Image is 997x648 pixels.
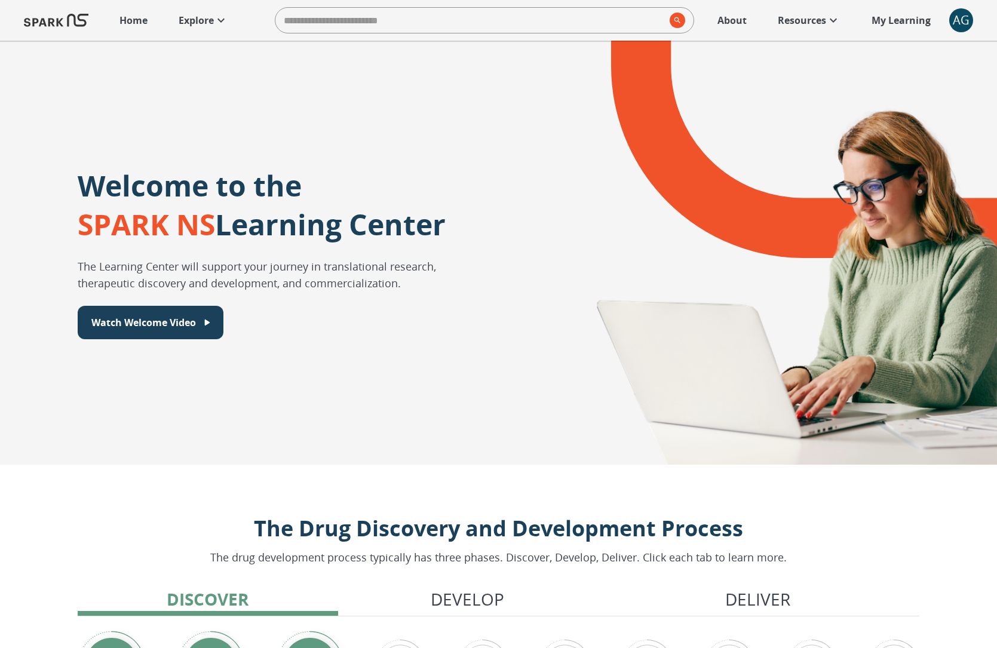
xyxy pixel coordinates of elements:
[24,6,88,35] img: Logo of SPARK at Stanford
[872,13,931,27] p: My Learning
[949,8,973,32] div: AG
[210,549,787,566] p: The drug development process typically has three phases. Discover, Develop, Deliver. Click each t...
[78,258,486,291] p: The Learning Center will support your journey in translational research, therapeutic discovery an...
[725,586,790,612] p: Deliver
[711,7,753,33] a: About
[78,166,446,244] p: Welcome to the Learning Center
[717,13,747,27] p: About
[179,13,214,27] p: Explore
[78,205,215,244] span: SPARK NS
[431,586,504,612] p: Develop
[78,306,223,339] button: Watch Welcome Video
[113,7,154,33] a: Home
[778,13,826,27] p: Resources
[210,512,787,545] p: The Drug Discovery and Development Process
[949,8,973,32] button: account of current user
[772,7,846,33] a: Resources
[173,7,234,33] a: Explore
[167,586,249,612] p: Discover
[866,7,937,33] a: My Learning
[119,13,148,27] p: Home
[665,8,685,33] button: search
[91,315,196,330] p: Watch Welcome Video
